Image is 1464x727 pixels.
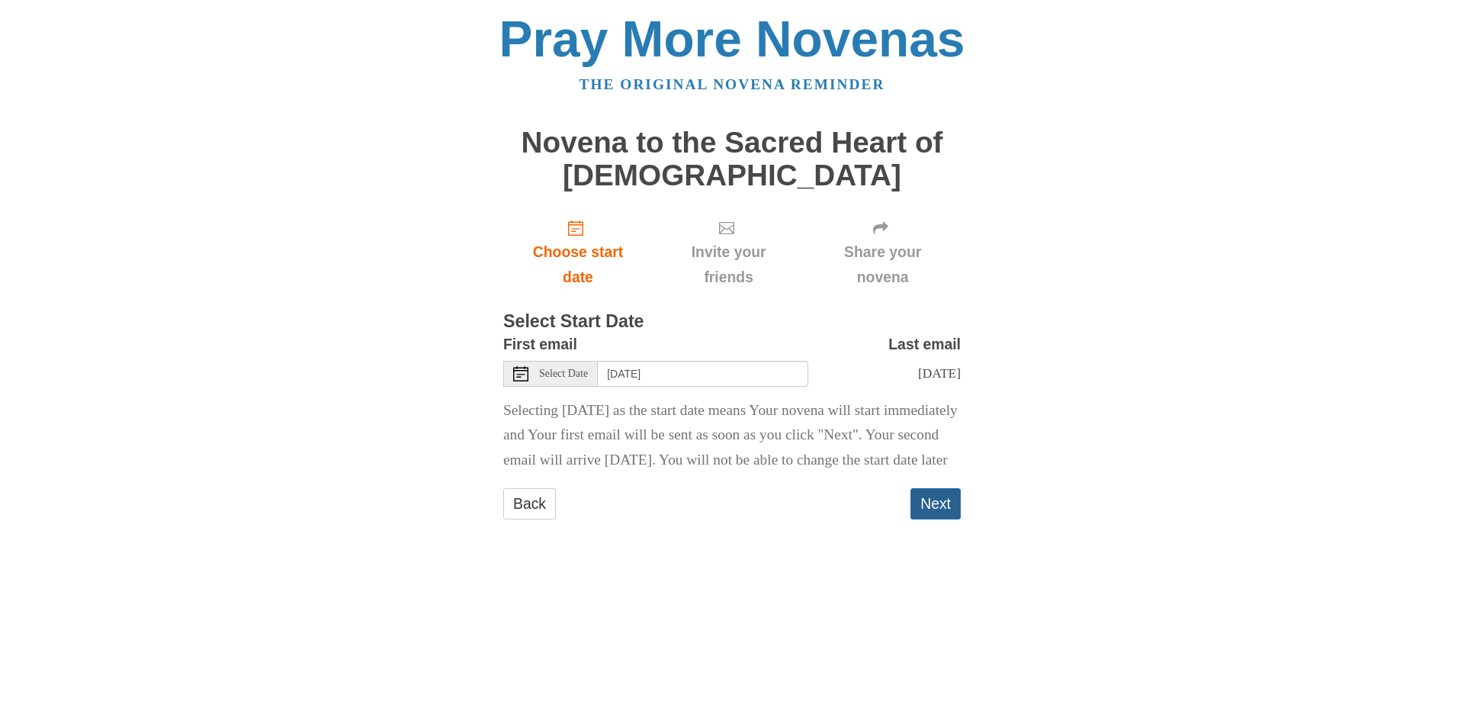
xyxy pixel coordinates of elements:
input: Use the arrow keys to pick a date [598,361,808,387]
span: Choose start date [518,240,637,290]
label: First email [503,332,577,357]
p: Selecting [DATE] as the start date means Your novena will start immediately and Your first email ... [503,398,961,474]
label: Last email [888,332,961,357]
span: [DATE] [918,365,961,381]
a: Pray More Novenas [499,11,965,67]
h3: Select Start Date [503,312,961,332]
span: Share your novena [820,240,945,290]
span: Invite your friends [668,240,789,290]
a: The original novena reminder [579,76,885,92]
a: Back [503,488,556,520]
div: Click "Next" to confirm your start date first. [804,207,961,298]
a: Choose start date [503,207,653,298]
div: Click "Next" to confirm your start date first. [653,207,804,298]
h1: Novena to the Sacred Heart of [DEMOGRAPHIC_DATA] [503,127,961,191]
span: Select Date [539,368,588,379]
button: Next [910,488,961,520]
